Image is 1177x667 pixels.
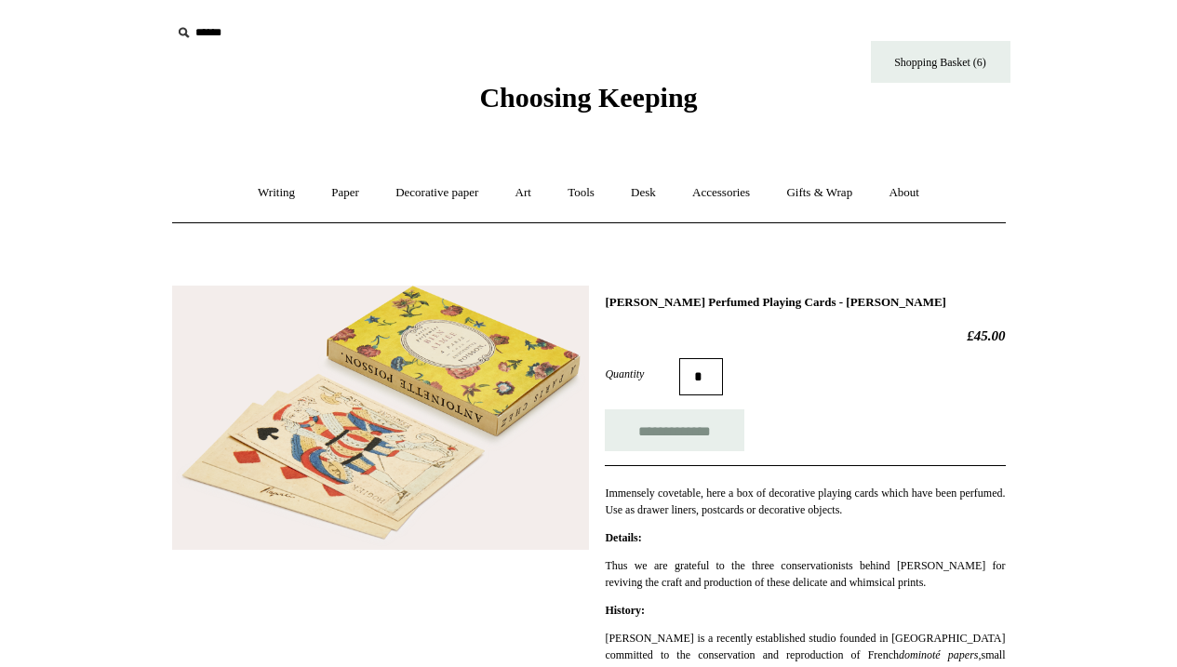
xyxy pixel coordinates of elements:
[871,41,1010,83] a: Shopping Basket (6)
[479,82,697,113] span: Choosing Keeping
[314,168,376,218] a: Paper
[479,97,697,110] a: Choosing Keeping
[605,604,645,617] strong: History:
[605,557,1005,591] p: Thus we are grateful to the three conservationists behind [PERSON_NAME] for reviving the craft an...
[605,295,1005,310] h1: [PERSON_NAME] Perfumed Playing Cards - [PERSON_NAME]
[605,327,1005,344] h2: £45.00
[614,168,673,218] a: Desk
[172,286,589,551] img: Antoinette Poisson Perfumed Playing Cards - Bien Aimee
[675,168,767,218] a: Accessories
[899,648,981,661] em: dominoté papers,
[241,168,312,218] a: Writing
[872,168,936,218] a: About
[605,531,641,544] strong: Details:
[605,366,679,382] label: Quantity
[769,168,869,218] a: Gifts & Wrap
[605,485,1005,518] p: Immensely covetable, here a box of decorative playing cards which have been perfumed. Use as draw...
[379,168,495,218] a: Decorative paper
[499,168,548,218] a: Art
[551,168,611,218] a: Tools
